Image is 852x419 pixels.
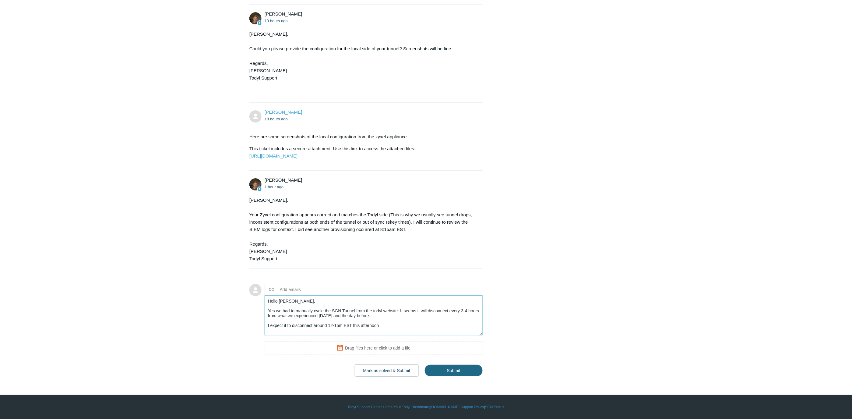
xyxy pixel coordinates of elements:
[249,197,477,262] div: [PERSON_NAME], Your Zyxel configuration appears correct and matches the Todyl side (This is why w...
[430,404,459,410] a: [DOMAIN_NAME]
[249,133,477,140] p: Here are some screenshots of the local configuration from the zyxel appliance.
[348,404,393,410] a: Todyl Support Center Home
[249,30,477,96] div: [PERSON_NAME], Could you please provide the configuration for the local side of your tunnel? Scre...
[355,364,419,377] button: Mark as solved & Submit
[394,404,429,410] a: Your Todyl Dashboard
[249,145,477,160] p: This ticket includes a secure attachment. Use this link to access the attached files:
[265,109,302,115] span: Jacob Bejarano
[425,365,483,376] input: Submit
[461,404,484,410] a: Support Policy
[265,11,302,16] span: Andy Paull
[277,285,343,294] input: Add emails
[269,285,275,294] label: CC
[265,109,302,115] a: [PERSON_NAME]
[265,117,288,121] time: 08/28/2025, 16:18
[265,295,483,336] textarea: Add your reply
[485,404,504,410] a: SGN Status
[265,177,302,183] span: Andy Paull
[249,404,603,410] div: | | | |
[265,185,283,189] time: 08/29/2025, 09:08
[249,153,297,158] a: [URL][DOMAIN_NAME]
[265,19,288,23] time: 08/28/2025, 16:07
